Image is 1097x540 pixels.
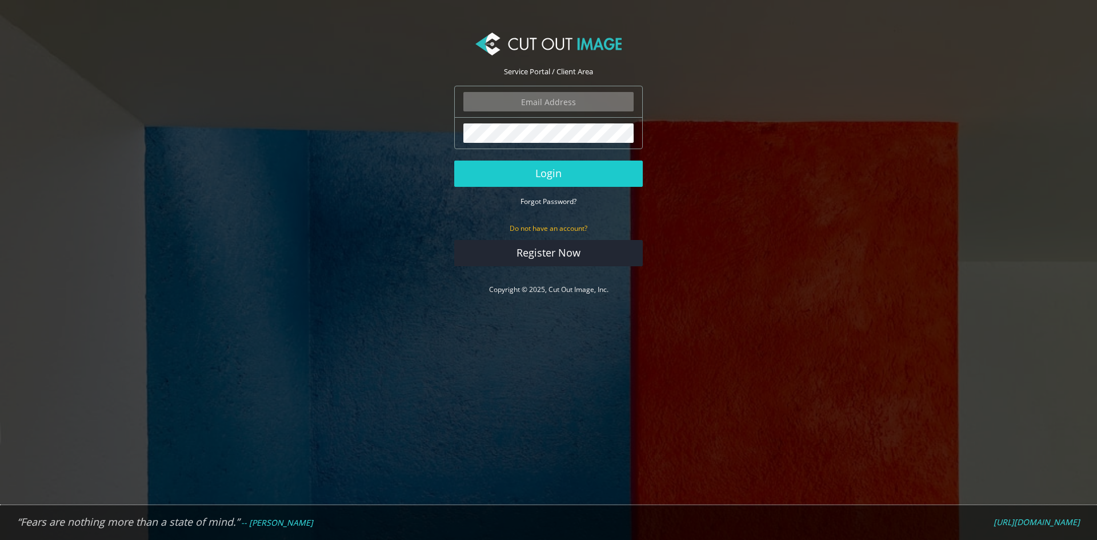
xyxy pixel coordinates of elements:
[475,33,622,55] img: Cut Out Image
[994,517,1080,527] a: [URL][DOMAIN_NAME]
[241,517,313,528] em: -- [PERSON_NAME]
[454,161,643,187] button: Login
[504,66,593,77] span: Service Portal / Client Area
[17,515,239,529] em: “Fears are nothing more than a state of mind.”
[489,285,608,294] a: Copyright © 2025, Cut Out Image, Inc.
[521,196,576,206] a: Forgot Password?
[510,223,587,233] small: Do not have an account?
[463,92,634,111] input: Email Address
[521,197,576,206] small: Forgot Password?
[454,240,643,266] a: Register Now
